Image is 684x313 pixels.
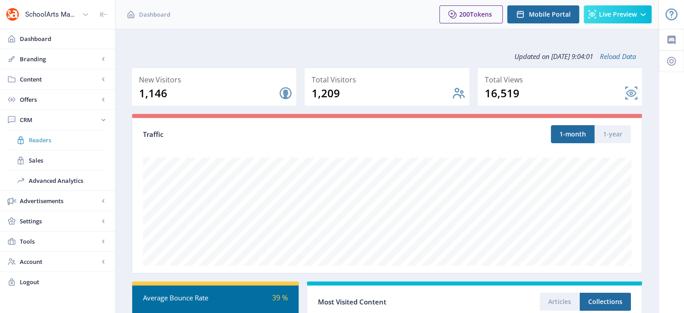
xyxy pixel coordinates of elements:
span: CRM [20,115,99,124]
a: Readers [9,130,106,150]
div: 1,146 [139,86,278,100]
span: Offers [20,95,99,104]
button: Collections [580,293,631,311]
div: New Visitors [139,73,293,86]
div: SchoolArts Magazine [25,5,78,24]
span: Content [20,75,99,84]
span: Advanced Analytics [29,176,106,185]
span: Branding [20,54,99,64]
div: 16,519 [485,86,624,100]
span: Account [20,257,99,266]
a: Advanced Analytics [9,171,106,191]
span: Dashboard [20,34,108,43]
span: Tokens [470,10,492,18]
span: Readers [29,136,106,145]
div: Average Bounce Rate [143,293,215,303]
a: Reload Data [593,52,636,61]
span: 39 % [272,293,288,303]
button: Mobile Portal [507,5,579,23]
div: Most Visited Content [318,295,474,309]
button: 200Tokens [439,5,503,23]
span: Mobile Portal [529,11,571,18]
button: Articles [540,293,580,311]
a: Sales [9,150,106,170]
span: Tools [20,237,99,246]
span: Dashboard [139,10,170,19]
span: Sales [29,156,106,165]
div: Total Views [485,73,639,86]
div: Traffic [143,129,387,140]
span: Settings [20,217,99,226]
div: Total Visitors [312,73,465,86]
div: Updated on [DATE] 9:04:01 [131,45,643,68]
img: properties.app_icon.png [5,7,20,22]
div: 1,209 [312,86,451,100]
button: 1-year [595,125,631,143]
button: 1-month [551,125,595,143]
span: Advertisements [20,196,99,205]
button: Live Preview [584,5,652,23]
span: Logout [20,277,108,286]
span: Live Preview [599,11,637,18]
